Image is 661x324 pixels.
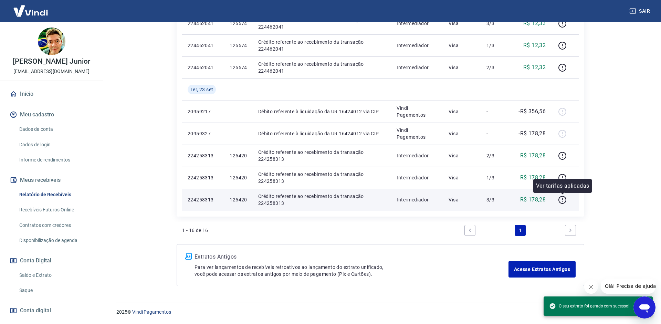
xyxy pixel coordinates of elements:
a: Conta digital [8,303,95,318]
a: Contratos com credores [17,218,95,232]
p: Visa [449,20,475,27]
p: Intermediador [397,152,438,159]
p: 1 - 16 de 16 [182,227,208,234]
p: Visa [449,130,475,137]
p: 125420 [230,174,247,181]
a: Saque [17,283,95,297]
span: Olá! Precisa de ajuda? [4,5,58,10]
p: R$ 178,28 [520,151,546,160]
p: 224462041 [188,42,219,49]
p: 1/3 [486,174,507,181]
p: 20959327 [188,130,219,137]
img: 40958a5d-ac93-4d9b-8f90-c2e9f6170d14.jpeg [38,28,65,55]
iframe: Botão para abrir a janela de mensagens [633,296,655,318]
img: Vindi [8,0,53,21]
p: 224258313 [188,196,219,203]
p: Vindi Pagamentos [397,105,438,118]
p: 125420 [230,196,247,203]
p: Débito referente à liquidação da UR 16424012 via CIP [258,130,386,137]
p: 2025 © [116,309,644,316]
a: Acesse Extratos Antigos [508,261,576,278]
p: 224258313 [188,174,219,181]
button: Meu cadastro [8,107,95,122]
p: - [486,130,507,137]
img: ícone [185,253,192,260]
p: -R$ 178,28 [518,129,546,138]
p: 3/3 [486,20,507,27]
a: Previous page [464,225,475,236]
p: Crédito referente ao recebimento da transação 224462041 [258,17,386,30]
p: Visa [449,42,475,49]
p: - [486,108,507,115]
a: Início [8,86,95,102]
a: Recebíveis Futuros Online [17,203,95,217]
p: Visa [449,174,475,181]
p: Crédito referente ao recebimento da transação 224258313 [258,171,386,185]
iframe: Fechar mensagem [584,280,598,294]
p: 224462041 [188,20,219,27]
a: Vindi Pagamentos [132,309,171,315]
p: R$ 12,32 [523,63,546,72]
p: Extratos Antigos [195,253,508,261]
a: Relatório de Recebíveis [17,188,95,202]
button: Conta Digital [8,253,95,268]
p: Para ver lançamentos de recebíveis retroativos ao lançamento do extrato unificado, você pode aces... [195,264,508,278]
p: Visa [449,152,475,159]
iframe: Mensagem da empresa [601,279,655,294]
p: 1/3 [486,42,507,49]
p: Intermediador [397,64,438,71]
p: R$ 178,28 [520,174,546,182]
p: 224462041 [188,64,219,71]
p: Intermediador [397,196,438,203]
p: R$ 12,33 [523,19,546,28]
p: [EMAIL_ADDRESS][DOMAIN_NAME] [13,68,90,75]
p: [PERSON_NAME] Junior [13,58,90,65]
p: 125574 [230,20,247,27]
button: Sair [628,5,653,18]
a: Informe de rendimentos [17,153,95,167]
p: 224258313 [188,152,219,159]
p: Crédito referente ao recebimento da transação 224258313 [258,149,386,163]
p: 2/3 [486,152,507,159]
p: Débito referente à liquidação da UR 16424012 via CIP [258,108,386,115]
p: 2/3 [486,64,507,71]
p: R$ 12,32 [523,41,546,50]
p: Visa [449,64,475,71]
a: Disponibilização de agenda [17,233,95,248]
p: R$ 178,28 [520,196,546,204]
p: 125574 [230,64,247,71]
p: -R$ 356,56 [518,107,546,116]
p: Vindi Pagamentos [397,127,438,140]
p: 125420 [230,152,247,159]
span: Ter, 23 set [190,86,213,93]
a: Saldo e Extrato [17,268,95,282]
p: Intermediador [397,20,438,27]
ul: Pagination [462,222,579,239]
p: Intermediador [397,174,438,181]
a: Dados da conta [17,122,95,136]
a: Dados de login [17,138,95,152]
p: Intermediador [397,42,438,49]
a: Next page [565,225,576,236]
p: Crédito referente ao recebimento da transação 224258313 [258,193,386,207]
p: 125574 [230,42,247,49]
p: Visa [449,196,475,203]
p: 3/3 [486,196,507,203]
p: Crédito referente ao recebimento da transação 224462041 [258,39,386,52]
span: Conta digital [20,306,51,315]
button: Meus recebíveis [8,173,95,188]
p: Crédito referente ao recebimento da transação 224462041 [258,61,386,74]
a: Page 1 is your current page [515,225,526,236]
p: 20959217 [188,108,219,115]
p: Ver tarifas aplicadas [536,182,589,190]
p: Visa [449,108,475,115]
span: O seu extrato foi gerado com sucesso! [549,303,629,310]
